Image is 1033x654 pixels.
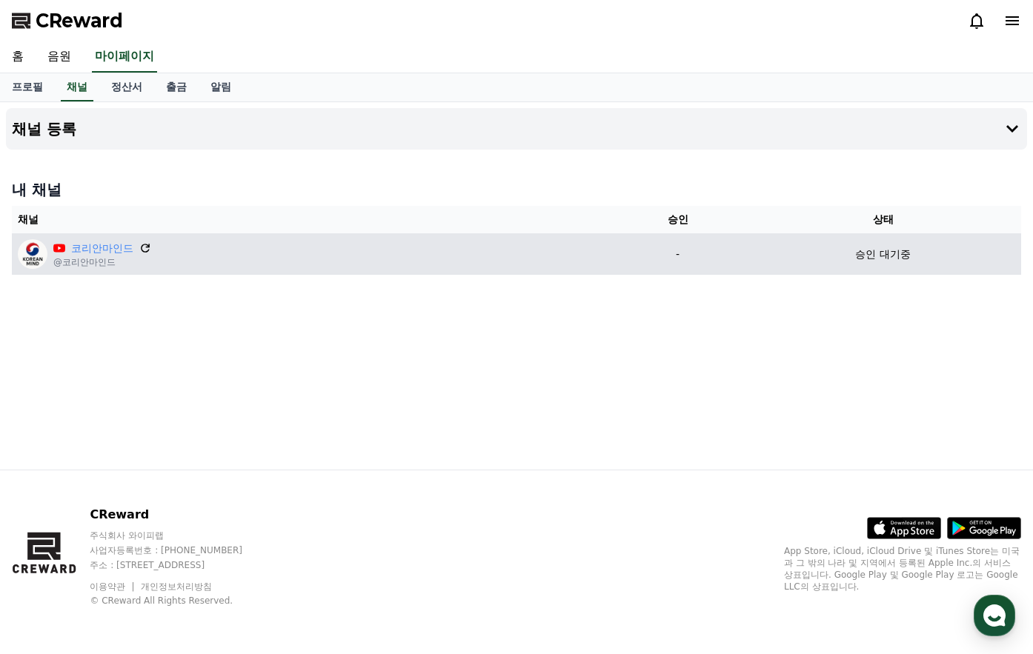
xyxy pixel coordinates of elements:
p: 승인 대기중 [855,247,910,262]
p: 주소 : [STREET_ADDRESS] [90,559,270,571]
p: CReward [90,506,270,524]
a: 마이페이지 [92,41,157,73]
p: App Store, iCloud, iCloud Drive 및 iTunes Store는 미국과 그 밖의 나라 및 지역에서 등록된 Apple Inc.의 서비스 상표입니다. Goo... [784,545,1021,593]
span: 설정 [229,492,247,504]
p: 사업자등록번호 : [PHONE_NUMBER] [90,544,270,556]
a: 이용약관 [90,581,136,592]
h4: 내 채널 [12,179,1021,200]
a: CReward [12,9,123,33]
a: 음원 [36,41,83,73]
a: 대화 [98,470,191,507]
th: 채널 [12,206,611,233]
a: 채널 [61,73,93,101]
span: CReward [36,9,123,33]
p: © CReward All Rights Reserved. [90,595,270,607]
button: 채널 등록 [6,108,1027,150]
a: 출금 [154,73,199,101]
h4: 채널 등록 [12,121,76,137]
p: @코리안마인드 [53,256,151,268]
a: 알림 [199,73,243,101]
span: 대화 [136,493,153,504]
img: 코리안마인드 [18,239,47,269]
a: 정산서 [99,73,154,101]
a: 코리안마인드 [71,241,133,256]
p: 주식회사 와이피랩 [90,530,270,541]
th: 상태 [745,206,1021,233]
p: - [617,247,739,262]
th: 승인 [611,206,745,233]
a: 개인정보처리방침 [141,581,212,592]
a: 설정 [191,470,285,507]
a: 홈 [4,470,98,507]
span: 홈 [47,492,56,504]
